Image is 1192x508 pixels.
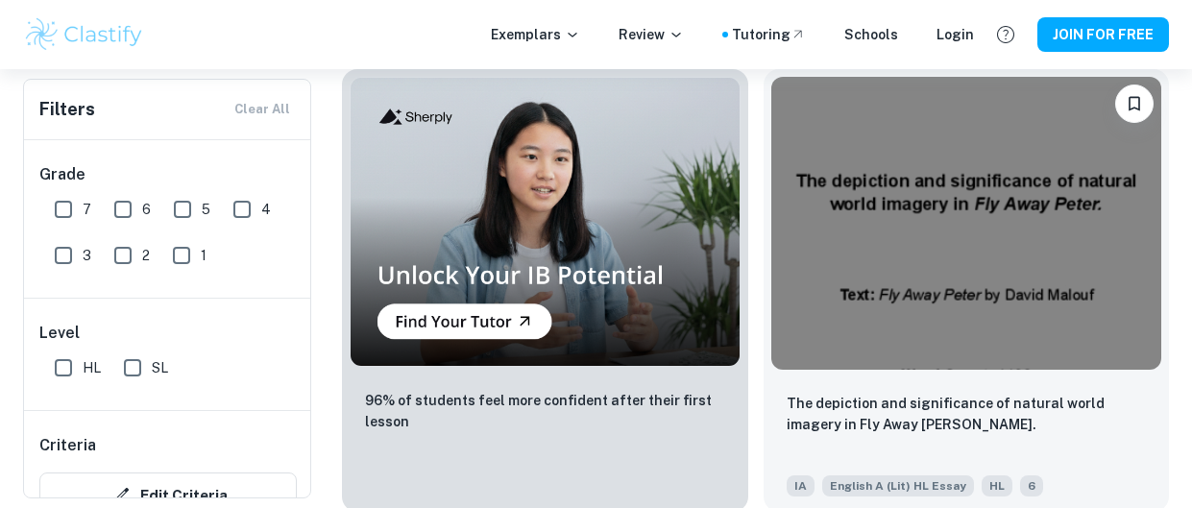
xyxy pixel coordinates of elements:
[83,357,101,378] span: HL
[365,390,725,432] p: 96% of students feel more confident after their first lesson
[844,24,898,45] a: Schools
[350,77,741,367] img: Thumbnail
[1115,85,1154,123] button: Please log in to bookmark exemplars
[39,434,96,457] h6: Criteria
[39,322,297,345] h6: Level
[39,96,95,123] h6: Filters
[83,245,91,266] span: 3
[771,77,1162,370] img: English A (Lit) HL Essay IA example thumbnail: The depiction and significance of natura
[1020,475,1043,496] span: 6
[261,199,271,220] span: 4
[989,18,1022,51] button: Help and Feedback
[23,15,145,54] img: Clastify logo
[491,24,580,45] p: Exemplars
[1037,17,1169,52] button: JOIN FOR FREE
[822,475,974,496] span: English A (Lit) HL Essay
[152,357,168,378] span: SL
[202,199,210,220] span: 5
[787,475,815,496] span: IA
[39,163,297,186] h6: Grade
[142,199,151,220] span: 6
[787,393,1147,435] p: The depiction and significance of natural world imagery in Fly Away Peter.
[83,199,91,220] span: 7
[732,24,806,45] a: Tutoring
[619,24,684,45] p: Review
[142,245,150,266] span: 2
[201,245,207,266] span: 1
[982,475,1012,496] span: HL
[937,24,974,45] a: Login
